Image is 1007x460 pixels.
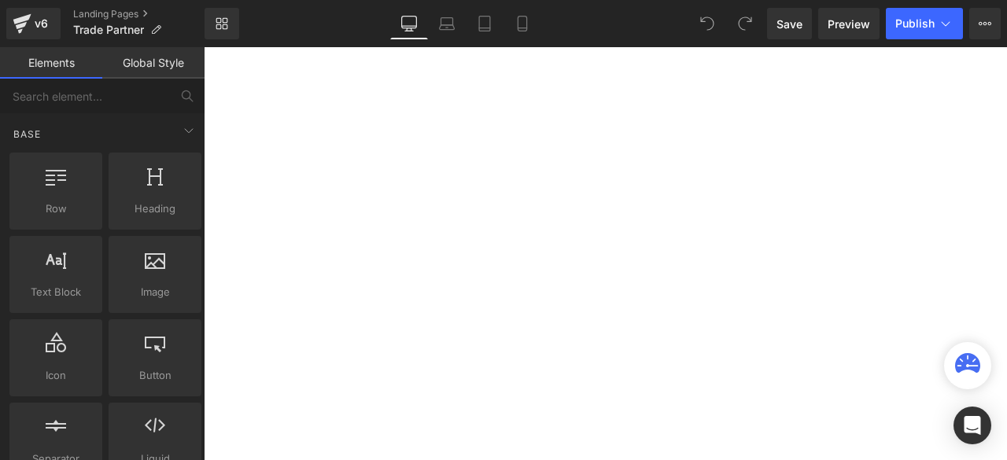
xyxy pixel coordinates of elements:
[113,284,197,300] span: Image
[14,201,98,217] span: Row
[14,367,98,384] span: Icon
[14,284,98,300] span: Text Block
[113,201,197,217] span: Heading
[113,367,197,384] span: Button
[776,16,802,32] span: Save
[886,8,963,39] button: Publish
[102,47,205,79] a: Global Style
[73,8,205,20] a: Landing Pages
[428,8,466,39] a: Laptop
[73,24,144,36] span: Trade Partner
[729,8,761,39] button: Redo
[31,13,51,34] div: v6
[6,8,61,39] a: v6
[12,127,42,142] span: Base
[895,17,935,30] span: Publish
[390,8,428,39] a: Desktop
[503,8,541,39] a: Mobile
[205,8,239,39] a: New Library
[692,8,723,39] button: Undo
[818,8,880,39] a: Preview
[828,16,870,32] span: Preview
[954,407,991,444] div: Open Intercom Messenger
[466,8,503,39] a: Tablet
[969,8,1001,39] button: More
